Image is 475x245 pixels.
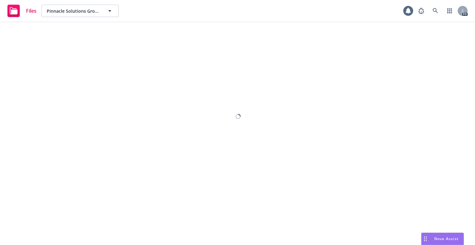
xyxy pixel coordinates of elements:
[415,5,427,17] a: Report a Bug
[422,233,429,245] div: Drag to move
[434,236,459,241] span: Nova Assist
[41,5,119,17] button: Pinnacle Solutions Group
[26,8,36,13] span: Files
[443,5,456,17] a: Switch app
[47,8,100,14] span: Pinnacle Solutions Group
[429,5,442,17] a: Search
[421,233,464,245] button: Nova Assist
[5,2,39,20] a: Files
